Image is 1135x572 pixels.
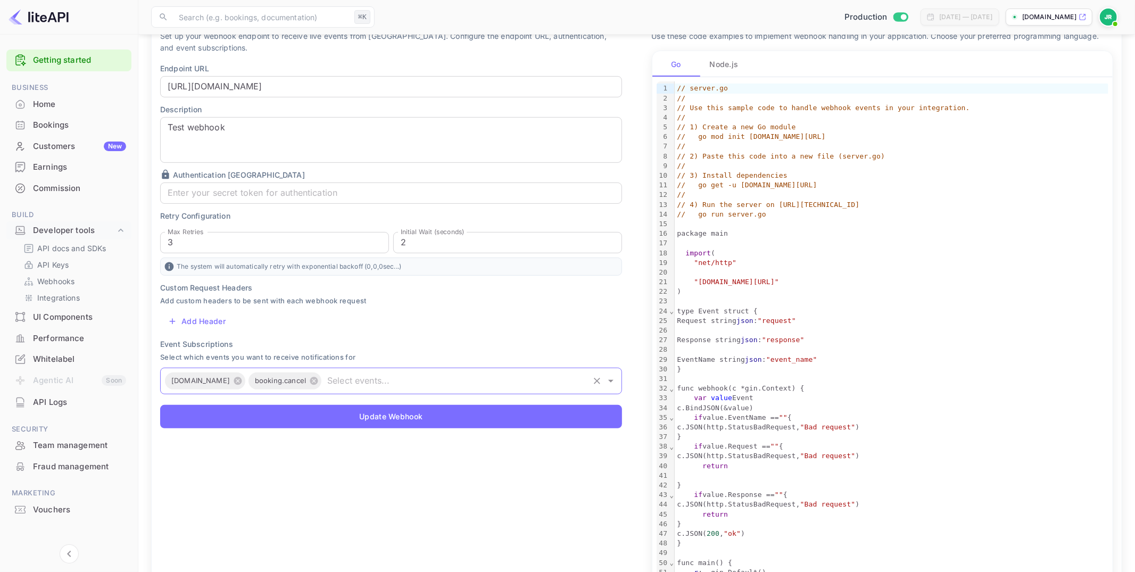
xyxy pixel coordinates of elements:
span: // [677,190,685,198]
div: value.EventName == { [675,413,1108,422]
a: API Logs [6,392,131,412]
a: UI Components [6,307,131,327]
div: Commission [6,178,131,199]
div: 15 [657,219,669,229]
span: "" [775,491,783,499]
div: 42 [657,480,669,490]
div: UI Components [33,311,126,324]
div: Whitelabel [6,349,131,370]
span: // server.go [677,84,728,92]
a: Webhooks [23,276,123,287]
span: Select which events you want to receive notifications for [160,352,622,363]
p: Retry Configuration [160,210,622,221]
span: // 1) Create a new Go module [677,123,796,131]
span: "request" [758,317,796,325]
div: 2 [657,94,669,103]
span: Fold line [669,413,674,421]
div: 49 [657,548,669,558]
span: // [677,113,685,121]
div: 46 [657,519,669,529]
div: 38 [657,442,669,451]
span: // go run server.go [677,210,766,218]
div: func webhook(c *gin.Context) { [675,384,1108,393]
div: } [675,519,1108,529]
div: 23 [657,296,669,306]
div: Earnings [33,161,126,173]
div: New [104,142,126,151]
div: 30 [657,364,669,374]
div: 36 [657,422,669,432]
div: Developer tools [33,225,115,237]
div: API Keys [19,257,127,272]
div: } [675,432,1108,442]
label: Max Retries [168,227,203,236]
span: json [745,355,762,363]
span: var [694,394,707,402]
div: 4 [657,113,669,122]
div: 24 [657,306,669,316]
input: Search (e.g. bookings, documentation) [172,6,350,28]
div: 5 [657,122,669,132]
span: Fold line [669,491,674,499]
span: Marketing [6,487,131,499]
div: 31 [657,374,669,384]
p: API docs and SDKs [37,243,106,254]
span: "Bad request" [800,452,856,460]
button: Update Webhook [160,405,622,428]
span: // Use this sample code to handle webhook events in your integration. [677,104,970,112]
div: 32 [657,384,669,393]
div: Getting started [6,49,131,71]
div: 28 [657,345,669,354]
div: 10 [657,171,669,180]
input: https://your-domain.com/webhook [160,76,622,97]
div: 7 [657,142,669,151]
span: // [677,142,685,150]
div: func main() { [675,558,1108,568]
span: "response" [762,336,805,344]
div: 47 [657,529,669,538]
div: 41 [657,471,669,480]
div: Webhooks [19,273,127,289]
a: Getting started [33,54,126,67]
span: "[DOMAIN_NAME][URL]" [694,278,779,286]
div: 11 [657,180,669,190]
div: ⌘K [354,10,370,24]
div: Request string : [675,316,1108,326]
a: CustomersNew [6,136,131,156]
div: 9 [657,161,669,171]
div: 20 [657,268,669,277]
img: John A Richards [1100,9,1117,26]
div: 40 [657,461,669,471]
textarea: Test webhook [168,121,615,158]
div: 3 [657,103,669,113]
a: Performance [6,328,131,348]
span: [DOMAIN_NAME] [165,375,236,387]
div: Vouchers [33,504,126,516]
div: 16 [657,229,669,238]
span: Production [844,11,888,23]
span: return [702,462,728,470]
div: Fraud management [33,461,126,473]
p: Authentication [GEOGRAPHIC_DATA] [160,169,622,180]
div: [DATE] — [DATE] [939,12,992,22]
div: 50 [657,558,669,568]
input: Select events... [323,374,587,388]
span: // go get -u [DOMAIN_NAME][URL] [677,181,817,189]
span: Add custom headers to be sent with each webhook request [160,295,622,307]
a: Home [6,94,131,114]
a: Whitelabel [6,349,131,369]
div: value.Request == { [675,442,1108,451]
div: Whitelabel [33,353,126,366]
div: API Logs [33,396,126,409]
div: 39 [657,451,669,461]
div: Bookings [6,115,131,136]
a: Vouchers [6,500,131,519]
div: c.JSON(http.StatusBadRequest, ) [675,422,1108,432]
div: 14 [657,210,669,219]
div: 8 [657,152,669,161]
span: json [741,336,758,344]
div: 19 [657,258,669,268]
div: Switch to Sandbox mode [840,11,912,23]
span: // go mod init [DOMAIN_NAME][URL] [677,132,825,140]
span: // 4) Run the server on [URL][TECHNICAL_ID] [677,201,859,209]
